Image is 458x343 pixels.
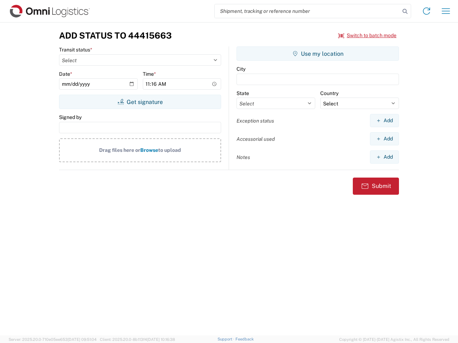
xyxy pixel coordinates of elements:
[237,154,250,160] label: Notes
[59,114,82,120] label: Signed by
[147,337,175,342] span: [DATE] 10:16:38
[237,90,249,96] label: State
[9,337,97,342] span: Server: 2025.20.0-710e05ee653
[59,30,172,41] h3: Add Status to 44415663
[215,4,400,18] input: Shipment, tracking or reference number
[370,150,399,164] button: Add
[143,71,156,77] label: Time
[68,337,97,342] span: [DATE] 09:51:04
[237,66,245,72] label: City
[59,95,221,109] button: Get signature
[370,132,399,145] button: Add
[237,118,274,124] label: Exception status
[218,337,235,341] a: Support
[140,147,158,153] span: Browse
[353,178,399,195] button: Submit
[320,90,338,96] label: Country
[339,336,449,343] span: Copyright © [DATE]-[DATE] Agistix Inc., All Rights Reserved
[158,147,181,153] span: to upload
[99,147,140,153] span: Drag files here or
[237,46,399,61] button: Use my location
[338,30,396,41] button: Switch to batch mode
[59,71,72,77] label: Date
[370,114,399,127] button: Add
[237,136,275,142] label: Accessorial used
[235,337,254,341] a: Feedback
[100,337,175,342] span: Client: 2025.20.0-8b113f4
[59,46,92,53] label: Transit status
